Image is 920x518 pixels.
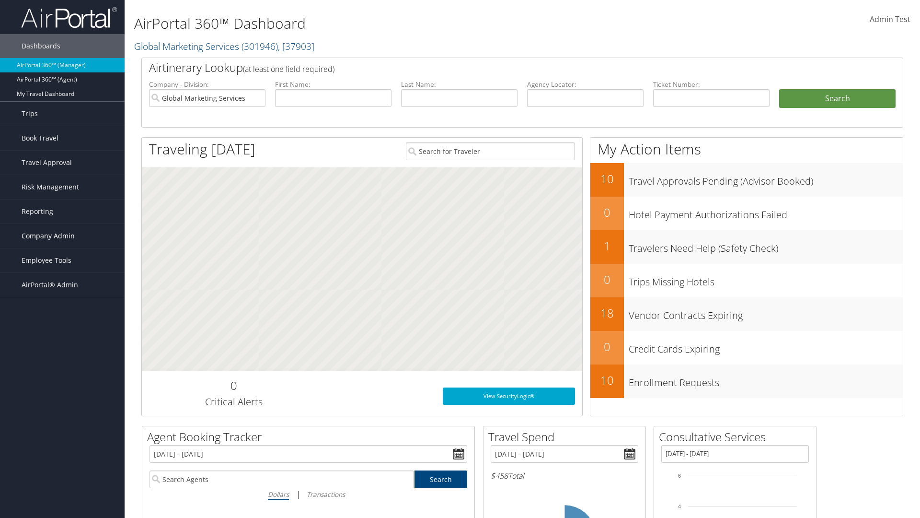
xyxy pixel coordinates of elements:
h2: 10 [590,171,624,187]
i: Dollars [268,490,289,499]
label: First Name: [275,80,391,89]
h2: 0 [590,204,624,221]
h3: Critical Alerts [149,395,318,409]
label: Company - Division: [149,80,265,89]
span: , [ 37903 ] [278,40,314,53]
img: airportal-logo.png [21,6,117,29]
span: Book Travel [22,126,58,150]
h1: My Action Items [590,139,903,159]
span: Dashboards [22,34,60,58]
tspan: 6 [678,473,681,479]
h2: 0 [149,377,318,394]
h2: Consultative Services [659,429,816,445]
h3: Hotel Payment Authorizations Failed [629,203,903,222]
a: 10Enrollment Requests [590,365,903,398]
span: Admin Test [870,14,910,24]
span: ( 301946 ) [241,40,278,53]
span: $458 [491,471,508,481]
button: Search [779,89,896,108]
a: Global Marketing Services [134,40,314,53]
a: 18Vendor Contracts Expiring [590,297,903,331]
h2: 18 [590,305,624,321]
a: 1Travelers Need Help (Safety Check) [590,230,903,264]
h3: Credit Cards Expiring [629,338,903,356]
span: Reporting [22,200,53,224]
label: Agency Locator: [527,80,644,89]
h2: 0 [590,339,624,355]
h3: Vendor Contracts Expiring [629,304,903,322]
a: Search [414,471,468,488]
h3: Enrollment Requests [629,371,903,389]
span: Company Admin [22,224,75,248]
h3: Trips Missing Hotels [629,271,903,289]
a: 10Travel Approvals Pending (Advisor Booked) [590,163,903,197]
h3: Travelers Need Help (Safety Check) [629,237,903,255]
span: Risk Management [22,175,79,199]
div: | [149,488,467,500]
h2: Airtinerary Lookup [149,59,832,76]
input: Search for Traveler [406,142,575,160]
a: Admin Test [870,5,910,35]
span: (at least one field required) [243,64,334,74]
a: 0Hotel Payment Authorizations Failed [590,197,903,230]
i: Transactions [307,490,345,499]
h1: Traveling [DATE] [149,139,255,159]
h1: AirPortal 360™ Dashboard [134,13,652,34]
h2: Travel Spend [488,429,645,445]
a: 0Credit Cards Expiring [590,331,903,365]
h2: 1 [590,238,624,254]
a: 0Trips Missing Hotels [590,264,903,297]
span: AirPortal® Admin [22,273,78,297]
h2: 0 [590,271,624,288]
h2: 10 [590,372,624,388]
span: Travel Approval [22,151,72,175]
a: View SecurityLogic® [443,388,575,405]
label: Ticket Number: [653,80,770,89]
input: Search Agents [149,471,414,488]
span: Employee Tools [22,248,71,272]
h6: Total [491,471,638,481]
h2: Agent Booking Tracker [147,429,474,445]
tspan: 4 [678,504,681,509]
h3: Travel Approvals Pending (Advisor Booked) [629,170,903,188]
label: Last Name: [401,80,517,89]
span: Trips [22,102,38,126]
